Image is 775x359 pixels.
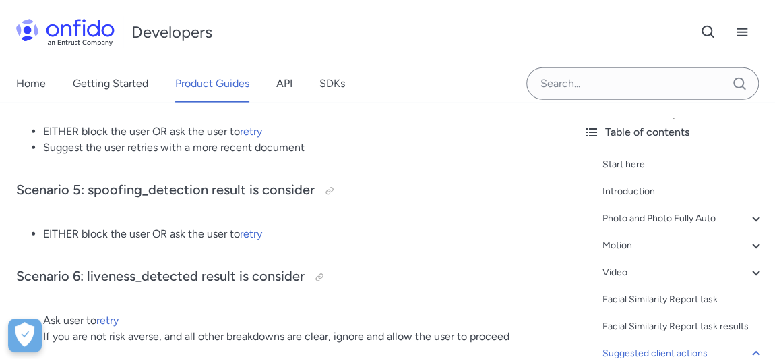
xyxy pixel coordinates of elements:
a: retry [96,314,119,327]
a: retry [240,125,262,138]
li: EITHER block the user OR ask the user to [43,123,557,140]
svg: Open navigation menu button [734,24,750,40]
a: retry [240,227,262,240]
div: Cookie Preferences [8,319,42,352]
a: SDKs [319,65,345,103]
a: Photo and Photo Fully Auto [602,211,764,227]
img: Onfido Logo [16,19,115,46]
li: Suggest the user retries with a more recent document [43,140,557,156]
a: Introduction [602,184,764,200]
a: Start here [602,157,764,173]
div: Table of contents [584,124,764,140]
li: EITHER block the user OR ask the user to [43,226,557,242]
button: Open navigation menu button [725,16,759,49]
a: Product Guides [175,65,249,103]
button: Open search button [691,16,725,49]
h3: Scenario 5: spoofing_detection result is consider [16,180,557,202]
h3: Scenario 6: liveness_detected result is consider [16,267,557,288]
a: Home [16,65,46,103]
svg: Open search button [700,24,716,40]
h1: Developers [131,22,212,43]
a: Motion [602,238,764,254]
li: Ask user to [43,312,557,329]
a: Video [602,265,764,281]
a: Getting Started [73,65,148,103]
a: API [276,65,292,103]
a: Facial Similarity Report task results [602,319,764,335]
input: Onfido search input field [526,67,759,100]
li: If you are not risk averse, and all other breakdowns are clear, ignore and allow the user to proceed [43,329,557,345]
a: Facial Similarity Report task [602,292,764,308]
button: Open Preferences [8,319,42,352]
